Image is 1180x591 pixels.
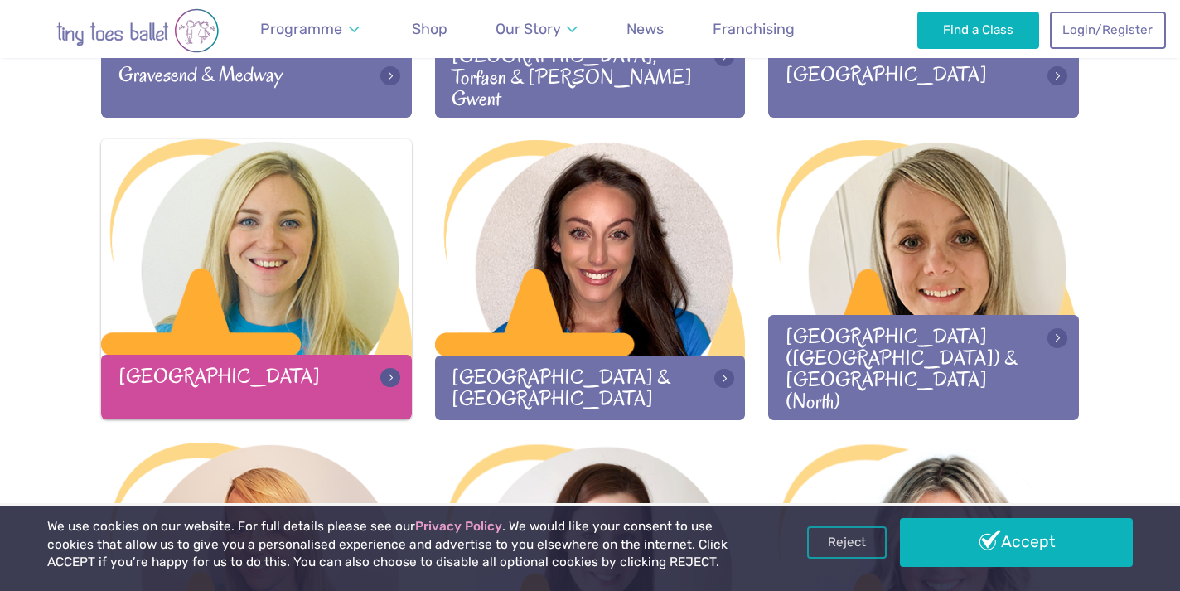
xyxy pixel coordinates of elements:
div: Gravesend & Medway [101,53,412,117]
img: tiny toes ballet [22,8,254,53]
div: [GEOGRAPHIC_DATA], Torfaen & [PERSON_NAME] Gwent [435,34,746,117]
a: News [619,11,671,48]
a: Find a Class [917,12,1039,48]
span: Our Story [496,20,561,37]
div: [GEOGRAPHIC_DATA] & [GEOGRAPHIC_DATA] [435,356,746,419]
a: Login/Register [1050,12,1166,48]
a: Our Story [488,11,586,48]
a: Programme [253,11,367,48]
span: Franchising [713,20,795,37]
a: Accept [900,518,1133,566]
div: [GEOGRAPHIC_DATA] [101,355,412,419]
span: News [626,20,664,37]
div: [GEOGRAPHIC_DATA] ([GEOGRAPHIC_DATA]) & [GEOGRAPHIC_DATA] (North) [768,315,1079,419]
span: Programme [260,20,342,37]
p: We use cookies on our website. For full details please see our . We would like your consent to us... [47,518,753,572]
a: Privacy Policy [415,519,502,534]
a: Shop [404,11,455,48]
a: [GEOGRAPHIC_DATA] [101,139,412,419]
a: Reject [807,526,887,558]
span: Shop [412,20,447,37]
div: [GEOGRAPHIC_DATA] [768,53,1079,117]
a: [GEOGRAPHIC_DATA] ([GEOGRAPHIC_DATA]) & [GEOGRAPHIC_DATA] (North) [768,140,1079,419]
a: Franchising [705,11,802,48]
a: [GEOGRAPHIC_DATA] & [GEOGRAPHIC_DATA] [435,140,746,419]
